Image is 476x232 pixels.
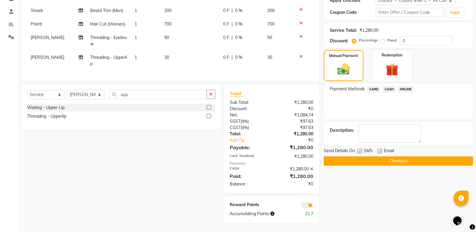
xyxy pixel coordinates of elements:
div: ₹1,280.00 [271,166,318,172]
div: ₹1,280.00 [271,153,318,160]
div: ₹1,280.00 [271,173,318,180]
span: 700 [267,21,274,27]
span: Total [230,90,244,97]
div: Threading - Upperlip [27,113,66,119]
div: Description: [330,127,354,134]
span: Email [384,148,394,155]
div: ( ) [225,125,271,131]
span: 1 [135,35,137,40]
div: ₹1,280.00 [359,27,378,34]
span: SGST [230,119,241,124]
label: Fixed [387,38,396,43]
button: Apply [447,8,464,17]
span: 200 [164,8,171,13]
iframe: chat widget [451,208,470,226]
div: ₹1,280.00 [271,99,318,106]
span: Hair Cut (Women) [90,21,125,27]
span: ONLINE [398,86,414,93]
span: 30 [267,55,272,60]
div: Coupon Code [330,9,375,16]
div: Payments [230,161,313,166]
div: Waxing - Upper Lip [27,104,65,111]
span: CASH [383,86,396,93]
div: ₹1,084.74 [271,112,318,118]
div: ₹97.63 [271,118,318,125]
span: 0 F [223,35,229,41]
div: Net: [225,112,271,118]
div: ₹0 [271,106,318,112]
span: 0 % [235,21,242,27]
span: CGST [230,125,241,130]
span: CARD [367,86,380,93]
div: Balance : [225,181,271,187]
div: Sub Total: [225,99,271,106]
span: 700 [164,21,171,27]
span: SMS [364,148,373,155]
span: Send Details On [324,148,355,155]
input: Enter Offer / Coupon Code [376,8,444,17]
span: 9% [242,125,248,130]
span: 200 [267,8,274,13]
span: | [232,54,233,61]
span: 0 F [223,21,229,27]
span: | [232,8,233,14]
span: | [232,21,233,27]
img: _gift.svg [382,62,402,77]
div: ( ) [225,118,271,125]
label: Percentage [359,38,378,43]
div: Reward Points [225,202,271,208]
div: Cash Tendered: [225,153,271,160]
span: | [232,35,233,41]
div: ₹1,280.00 [271,131,318,137]
a: Add Tip [225,137,279,143]
div: 21.7 [295,211,318,217]
span: Preeti [31,21,42,27]
div: ₹0 [279,137,318,143]
div: Total: [225,131,271,137]
label: Manual Payment [329,53,358,59]
span: 50 [267,35,272,40]
span: 1 [135,8,137,13]
div: ₹1,280.00 [271,144,318,151]
span: Beard Trim (Men) [90,8,123,13]
span: 9% [242,119,247,124]
div: Payable: [225,144,271,151]
span: 1 [135,21,137,27]
div: Discount: [225,106,271,112]
div: Accumulating Points [225,211,295,217]
span: [PERSON_NAME] [31,55,64,60]
span: Threading - Upperlip [90,55,127,66]
span: Shoeb [31,8,43,13]
div: ₹0 [271,181,318,187]
input: Search or Scan [109,90,207,99]
span: 30 [164,55,169,60]
div: ₹97.63 [271,125,318,131]
span: 0 F [223,54,229,61]
img: _cash.svg [334,62,353,76]
div: Service Total: [330,27,357,34]
span: [PERSON_NAME] [31,35,64,40]
div: Paid: [225,173,271,180]
span: 0 % [235,35,242,41]
span: 1 [135,55,137,60]
div: CASH [225,166,271,172]
span: 50 [164,35,169,40]
span: 0 F [223,8,229,14]
span: Threading - Eyebrow [90,35,127,47]
span: 0 % [235,54,242,61]
button: Checkout [324,156,473,166]
span: 0 % [235,8,242,14]
span: Payment Methods [330,86,365,92]
label: Redemption [382,53,402,58]
div: Discount: [330,38,348,44]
